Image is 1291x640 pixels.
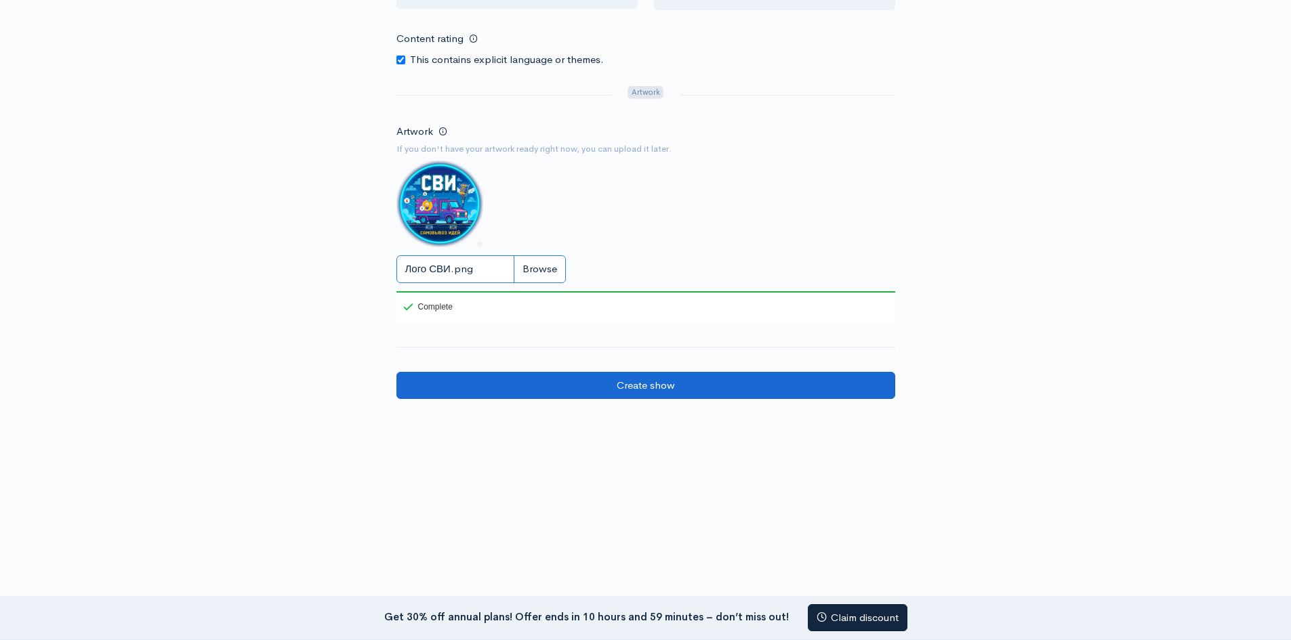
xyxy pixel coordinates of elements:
label: This contains explicit language or themes. [410,52,604,68]
input: Create show [396,372,895,400]
div: Complete [396,291,455,322]
label: Content rating [396,25,464,53]
small: If you don't have your artwork ready right now, you can upload it later. [396,142,895,156]
a: Claim discount [808,604,907,632]
div: Complete [403,303,453,311]
label: Artwork [396,124,433,140]
div: 100% [396,291,895,293]
span: Artwork [628,86,663,99]
strong: Get 30% off annual plans! Offer ends in 10 hours and 59 minutes – don’t miss out! [384,610,789,622]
